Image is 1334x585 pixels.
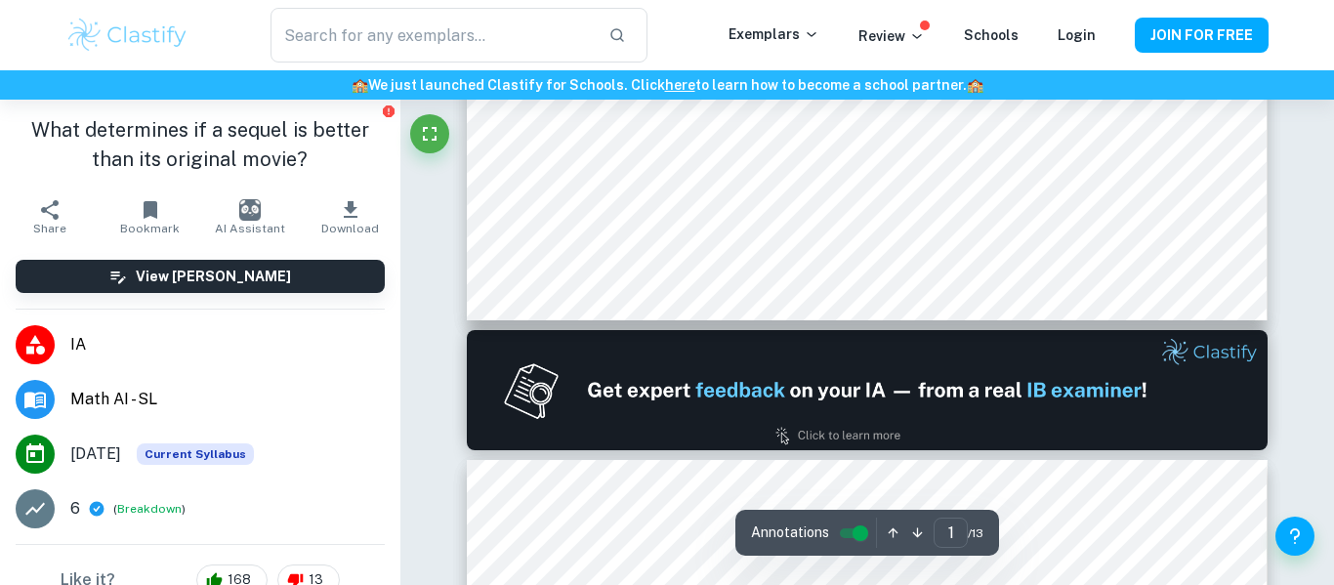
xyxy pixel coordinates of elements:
[467,330,1268,450] img: Ad
[410,114,449,153] button: Fullscreen
[120,222,180,235] span: Bookmark
[65,16,189,55] img: Clastify logo
[137,443,254,465] span: Current Syllabus
[70,442,121,466] span: [DATE]
[382,104,396,118] button: Report issue
[858,25,925,47] p: Review
[70,333,385,356] span: IA
[200,189,300,244] button: AI Assistant
[321,222,379,235] span: Download
[16,260,385,293] button: View [PERSON_NAME]
[300,189,399,244] button: Download
[967,77,983,93] span: 🏫
[70,497,80,521] p: 6
[70,388,385,411] span: Math AI - SL
[1058,27,1096,43] a: Login
[968,524,983,542] span: / 13
[665,77,695,93] a: here
[215,222,285,235] span: AI Assistant
[137,443,254,465] div: This exemplar is based on the current syllabus. Feel free to refer to it for inspiration/ideas wh...
[33,222,66,235] span: Share
[729,23,819,45] p: Exemplars
[751,522,829,543] span: Annotations
[1275,517,1314,556] button: Help and Feedback
[117,500,182,518] button: Breakdown
[100,189,199,244] button: Bookmark
[271,8,593,63] input: Search for any exemplars...
[136,266,291,287] h6: View [PERSON_NAME]
[16,115,385,174] h1: What determines if a sequel is better than its original movie?
[964,27,1019,43] a: Schools
[1135,18,1269,53] button: JOIN FOR FREE
[4,74,1330,96] h6: We just launched Clastify for Schools. Click to learn how to become a school partner.
[352,77,368,93] span: 🏫
[239,199,261,221] img: AI Assistant
[113,500,186,519] span: ( )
